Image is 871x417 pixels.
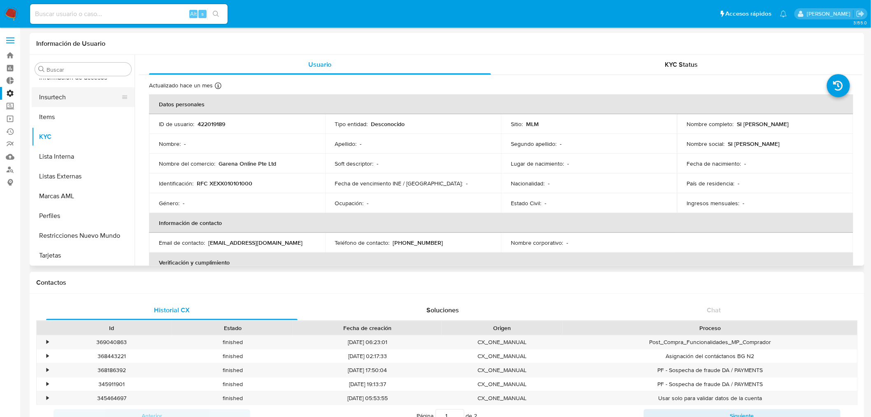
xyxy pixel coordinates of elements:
[335,180,463,187] p: Fecha de vencimiento INE / [GEOGRAPHIC_DATA] :
[393,239,443,246] p: [PHONE_NUMBER]
[687,120,734,128] p: Nombre completo :
[172,335,293,349] div: finished
[32,166,135,186] button: Listas Externas
[563,335,857,349] div: Post_Compra_Funcionalidades_MP_Comprador
[293,391,442,405] div: [DATE] 05:53:55
[159,140,181,148] p: Nombre :
[367,199,369,207] p: -
[47,380,49,388] div: •
[665,60,698,69] span: KYC Status
[293,363,442,377] div: [DATE] 17:50:04
[447,324,557,332] div: Origen
[442,377,563,391] div: CX_ONE_MANUAL
[172,363,293,377] div: finished
[172,377,293,391] div: finished
[183,199,184,207] p: -
[560,140,561,148] p: -
[159,180,193,187] p: Identificación :
[511,199,541,207] p: Estado Civil :
[172,391,293,405] div: finished
[738,180,740,187] p: -
[743,199,745,207] p: -
[687,199,740,207] p: Ingresos mensuales :
[728,140,780,148] p: SI [PERSON_NAME]
[47,394,49,402] div: •
[567,160,569,167] p: -
[51,363,172,377] div: 368186392
[154,305,190,315] span: Historial CX
[737,120,789,128] p: SI [PERSON_NAME]
[442,391,563,405] div: CX_ONE_MANUAL
[377,160,379,167] p: -
[32,226,135,246] button: Restricciones Nuevo Mundo
[190,10,197,18] span: Alt
[159,120,194,128] p: ID de usuario :
[178,324,287,332] div: Estado
[335,120,368,128] p: Tipo entidad :
[371,120,405,128] p: Desconocido
[219,160,276,167] p: Garena Online Pte Ltd
[30,9,228,19] input: Buscar usuario o caso...
[149,213,853,233] th: Información de contacto
[149,94,853,114] th: Datos personales
[563,363,857,377] div: PF - Sospecha de fraude DA / PAYMENTS
[197,180,252,187] p: RFC XEXX010101000
[149,82,213,89] p: Actualizado hace un mes
[47,352,49,360] div: •
[726,9,772,18] span: Accesos rápidos
[149,253,853,272] th: Verificación y cumplimiento
[566,239,568,246] p: -
[511,180,545,187] p: Nacionalidad :
[293,335,442,349] div: [DATE] 06:23:01
[207,8,224,20] button: search-icon
[511,140,557,148] p: Segundo apellido :
[47,66,128,73] input: Buscar
[745,160,746,167] p: -
[442,363,563,377] div: CX_ONE_MANUAL
[201,10,204,18] span: s
[38,66,45,73] button: Buscar
[159,239,205,246] p: Email de contacto :
[707,305,721,315] span: Chat
[32,186,135,206] button: Marcas AML
[51,391,172,405] div: 345464697
[159,160,215,167] p: Nombre del comercio :
[466,180,468,187] p: -
[184,140,186,148] p: -
[442,349,563,363] div: CX_ONE_MANUAL
[442,335,563,349] div: CX_ONE_MANUAL
[687,160,741,167] p: Fecha de nacimiento :
[159,199,179,207] p: Género :
[293,377,442,391] div: [DATE] 19:13:37
[32,107,135,127] button: Items
[563,377,857,391] div: PF - Sospecha de fraude DA / PAYMENTS
[511,239,563,246] p: Nombre corporativo :
[36,279,858,287] h1: Contactos
[687,140,725,148] p: Nombre social :
[299,324,436,332] div: Fecha de creación
[427,305,459,315] span: Soluciones
[32,127,135,147] button: KYC
[335,199,364,207] p: Ocupación :
[208,239,303,246] p: [EMAIL_ADDRESS][DOMAIN_NAME]
[545,199,546,207] p: -
[563,349,857,363] div: Asignación del contáctanos BG N2
[511,120,523,128] p: Sitio :
[526,120,539,128] p: MLM
[807,10,853,18] p: mercedes.medrano@mercadolibre.com
[36,40,105,48] h1: Información de Usuario
[57,324,166,332] div: Id
[47,366,49,374] div: •
[293,349,442,363] div: [DATE] 02:17:33
[780,10,787,17] a: Notificaciones
[51,335,172,349] div: 369040863
[511,160,564,167] p: Lugar de nacimiento :
[568,324,852,332] div: Proceso
[548,180,550,187] p: -
[51,349,172,363] div: 368443221
[51,377,172,391] div: 345911901
[563,391,857,405] div: Usar solo para validar datos de la cuenta
[32,206,135,226] button: Perfiles
[335,160,374,167] p: Soft descriptor :
[198,120,225,128] p: 422019189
